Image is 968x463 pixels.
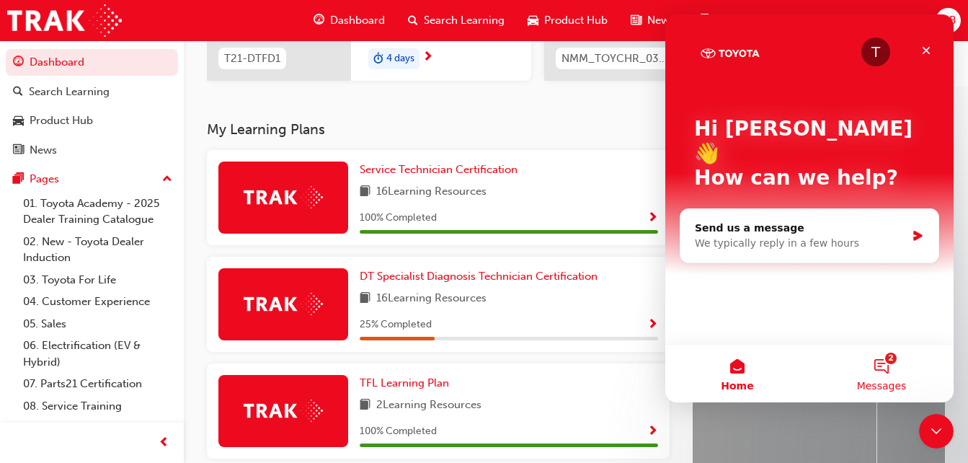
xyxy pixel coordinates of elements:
span: Pages [714,12,744,29]
a: car-iconProduct Hub [516,6,619,35]
a: search-iconSearch Learning [396,6,516,35]
span: guage-icon [314,12,324,30]
a: Dashboard [6,49,178,76]
span: duration-icon [373,50,383,69]
a: 08. Service Training [17,395,178,418]
span: book-icon [360,397,370,415]
button: Show Progress [647,316,658,334]
span: news-icon [631,12,641,30]
span: prev-icon [159,434,169,452]
span: Show Progress [647,425,658,438]
a: Product Hub [6,107,178,134]
a: news-iconNews [619,6,686,35]
img: Trak [244,186,323,208]
span: DT Specialist Diagnosis Technician Certification [360,270,598,283]
img: Trak [244,400,323,422]
span: Show Progress [647,212,658,225]
a: 03. Toyota For Life [17,269,178,291]
span: book-icon [360,183,370,201]
span: Show Progress [647,319,658,332]
span: 2 Learning Resources [376,397,481,415]
span: News [647,12,675,29]
iframe: Intercom live chat [919,414,954,449]
span: news-icon [13,144,24,157]
span: Product Hub [544,12,608,29]
button: Show Progress [647,209,658,227]
span: up-icon [162,170,172,189]
span: 16 Learning Resources [376,290,487,308]
span: 100 % Completed [360,423,437,440]
a: 07. Parts21 Certification [17,373,178,395]
button: Pages [6,166,178,193]
span: 16 Learning Resources [376,183,487,201]
div: Product Hub [30,113,93,129]
button: MB [936,8,961,33]
span: Service Technician Certification [360,163,518,176]
h3: My Learning Plans [207,121,670,138]
a: DT Specialist Diagnosis Technician Certification [360,268,603,285]
span: TFL Learning Plan [360,376,449,389]
a: 05. Sales [17,313,178,335]
span: car-icon [528,12,538,30]
div: Search Learning [29,84,110,100]
div: News [30,142,57,159]
span: guage-icon [13,56,24,69]
a: 09. Technical Training [17,417,178,439]
span: car-icon [13,115,24,128]
a: 04. Customer Experience [17,291,178,313]
span: pages-icon [698,12,709,30]
span: Dashboard [330,12,385,29]
img: Trak [7,4,122,37]
span: pages-icon [13,173,24,186]
img: Trak [244,293,323,315]
span: 25 % Completed [360,317,432,333]
button: Show Progress [647,423,658,441]
span: NMM_TOYCHR_032024_MODULE_3 [561,50,671,67]
button: DashboardSearch LearningProduct HubNews [6,46,178,166]
a: 06. Electrification (EV & Hybrid) [17,335,178,373]
span: T21-DTFD1 [224,50,280,67]
a: Service Technician Certification [360,162,523,178]
a: TFL Learning Plan [360,375,455,392]
a: guage-iconDashboard [302,6,396,35]
a: Search Learning [6,79,178,105]
a: pages-iconPages [686,6,755,35]
a: 02. New - Toyota Dealer Induction [17,231,178,269]
span: 100 % Completed [360,210,437,226]
span: search-icon [408,12,418,30]
div: Pages [30,171,59,188]
span: next-icon [422,51,433,64]
a: News [6,137,178,164]
span: 4 days [386,50,414,67]
span: Search Learning [424,12,505,29]
span: book-icon [360,290,370,308]
iframe: Intercom live chat [665,14,954,402]
span: MB [940,12,956,29]
a: 01. Toyota Academy - 2025 Dealer Training Catalogue [17,193,178,231]
span: search-icon [13,86,23,99]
